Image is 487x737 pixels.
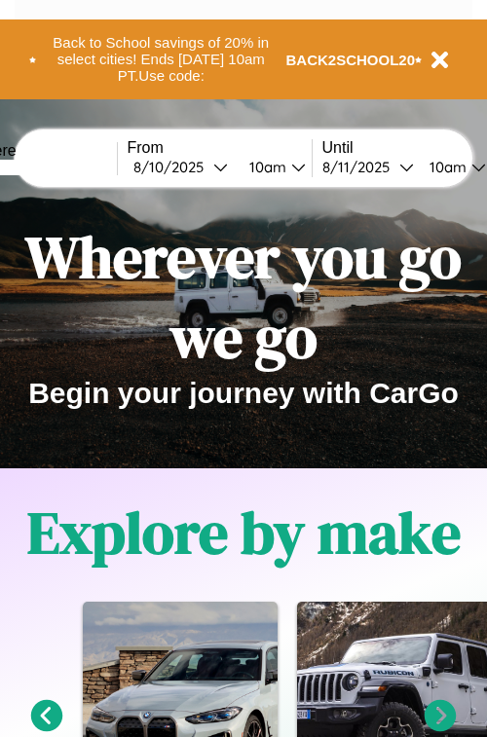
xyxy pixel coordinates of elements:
div: 8 / 10 / 2025 [133,158,213,176]
button: 8/10/2025 [128,157,234,177]
div: 10am [240,158,291,176]
button: 10am [234,157,312,177]
label: From [128,139,312,157]
h1: Explore by make [27,493,461,572]
button: Back to School savings of 20% in select cities! Ends [DATE] 10am PT.Use code: [36,29,286,90]
b: BACK2SCHOOL20 [286,52,416,68]
div: 10am [420,158,471,176]
div: 8 / 11 / 2025 [322,158,399,176]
